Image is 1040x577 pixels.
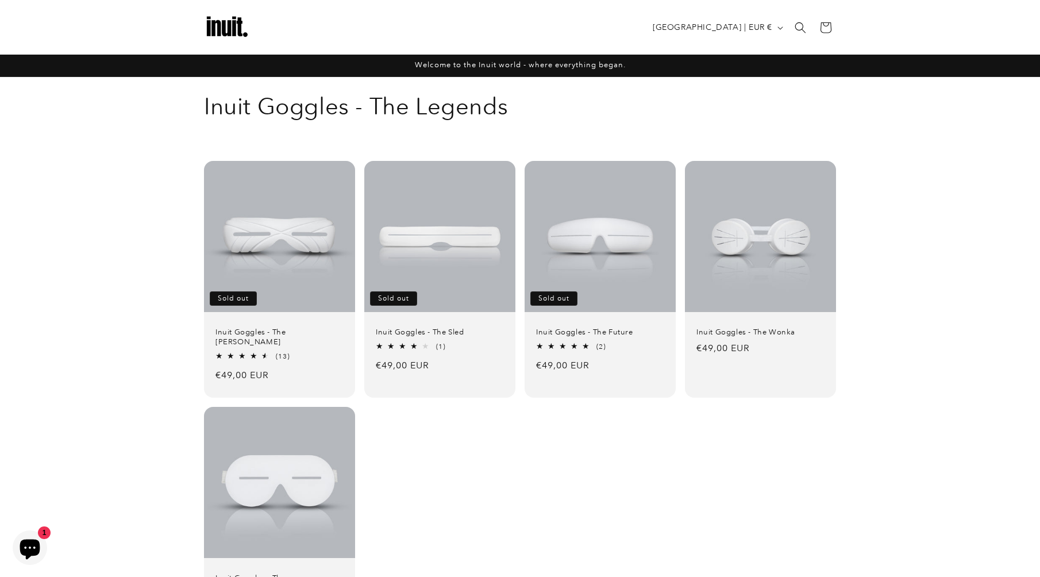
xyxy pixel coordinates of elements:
img: Inuit Logo [204,5,250,51]
span: Welcome to the Inuit world - where everything began. [415,60,626,69]
a: Inuit Goggles - The [PERSON_NAME] [215,328,344,347]
a: Inuit Goggles - The Sled [376,328,504,337]
h1: Inuit Goggles - The Legends [204,91,836,121]
div: Announcement [204,55,836,76]
a: Inuit Goggles - The Future [536,328,664,337]
span: [GEOGRAPHIC_DATA] | EUR € [653,21,772,33]
inbox-online-store-chat: Shopify online store chat [9,530,51,568]
button: [GEOGRAPHIC_DATA] | EUR € [646,17,788,39]
a: Inuit Goggles - The Wonka [696,328,825,337]
summary: Search [788,15,813,40]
